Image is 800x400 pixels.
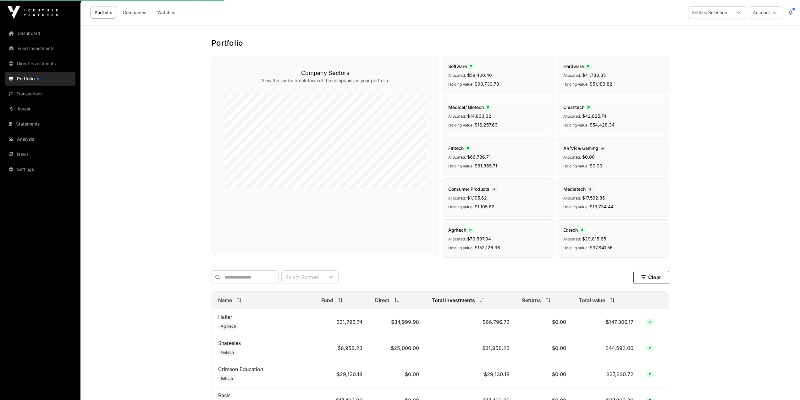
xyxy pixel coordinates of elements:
[432,296,475,304] span: Total Investments
[315,335,369,361] td: $6,958.23
[563,82,588,87] span: Holding Value:
[563,73,581,78] span: Allocated:
[5,57,75,70] a: Direct Investments
[582,236,606,241] span: $29,818.65
[448,164,473,168] span: Holding Value:
[221,350,234,355] span: Fintech
[572,361,639,387] td: $37,320.72
[572,335,639,361] td: $44,592.00
[563,64,592,69] span: Hardware
[475,204,494,209] span: $1,105.62
[218,296,232,304] span: Name
[224,69,426,77] h3: Company Sectors
[563,123,588,127] span: Holding Value:
[582,113,606,119] span: $42,825.74
[448,196,466,200] span: Allocated:
[5,87,75,101] a: Transactions
[91,7,116,19] a: Portfolio
[467,72,492,78] span: $59,400.46
[769,370,800,400] iframe: Chat Widget
[5,162,75,176] a: Settings
[218,392,230,398] a: Basis
[5,132,75,146] a: Analysis
[5,102,75,116] a: Invest
[221,376,233,381] span: Edtech
[572,309,639,335] td: $147,306.17
[448,237,466,241] span: Allocated:
[475,122,498,127] span: $16,257.63
[590,245,613,250] span: $37,841.56
[5,26,75,40] a: Dashboard
[563,186,593,192] span: Mediatech
[563,114,581,119] span: Allocated:
[282,271,323,284] div: Select Sectors
[448,114,466,119] span: Allocated:
[5,72,75,86] a: Portfolio
[579,296,605,304] span: Total value
[448,227,474,233] span: Agritech
[448,82,473,87] span: Holding Value:
[582,195,605,200] span: $17,592.86
[467,236,491,241] span: $70,897.94
[218,340,241,346] a: Sharesies
[221,324,236,329] span: Agritech
[5,117,75,131] a: Statements
[582,154,595,160] span: $0.00
[563,145,607,151] span: AR/VR & Gaming
[448,104,492,110] span: Medical/ Biotech
[475,81,499,87] span: $98,739.78
[218,314,232,320] a: Halter
[563,245,588,250] span: Holding Value:
[563,155,581,160] span: Allocated:
[448,64,475,69] span: Software
[425,309,516,335] td: $66,796.72
[369,361,425,387] td: $0.00
[688,7,731,19] div: Entities Selection
[448,155,466,160] span: Allocated:
[369,309,425,335] td: $34,999.98
[590,163,602,168] span: $0.00
[5,42,75,55] a: Fund Investments
[224,77,426,84] p: View the sector breakdown of the companies in your portfolio.
[448,186,498,192] span: Consumer Products
[516,361,572,387] td: $0.00
[315,309,369,335] td: $31,796.74
[448,205,473,209] span: Holding Value:
[590,81,612,87] span: $51,183.82
[321,296,333,304] span: Fund
[448,145,472,151] span: Fintech
[475,245,500,250] span: $152,126.36
[516,335,572,361] td: $0.00
[563,237,581,241] span: Allocated:
[749,6,782,19] button: Account
[563,196,581,200] span: Allocated:
[582,72,606,78] span: $41,733.35
[475,163,497,168] span: $81,865.71
[369,335,425,361] td: $25,000.00
[563,227,586,233] span: Edtech
[467,113,491,119] span: $14,833.32
[119,7,151,19] a: Companies
[153,7,181,19] a: Watchlist
[516,309,572,335] td: $0.00
[212,38,669,48] h1: Portfolio
[5,147,75,161] a: News
[425,361,516,387] td: $29,130.18
[467,195,487,200] span: $1,105.62
[8,6,58,19] img: Icehouse Ventures Logo
[563,205,588,209] span: Holding Value:
[315,361,369,387] td: $29,130.18
[448,73,466,78] span: Allocated:
[448,123,473,127] span: Holding Value:
[590,122,615,127] span: $54,428.34
[563,164,588,168] span: Holding Value:
[448,245,473,250] span: Holding Value:
[218,366,263,372] a: Crimson Education
[522,296,541,304] span: Returns
[563,104,592,110] span: Cleantech
[467,154,491,160] span: $66,736.71
[633,271,669,284] button: Clear
[590,204,614,209] span: $13,734.44
[425,335,516,361] td: $31,958.23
